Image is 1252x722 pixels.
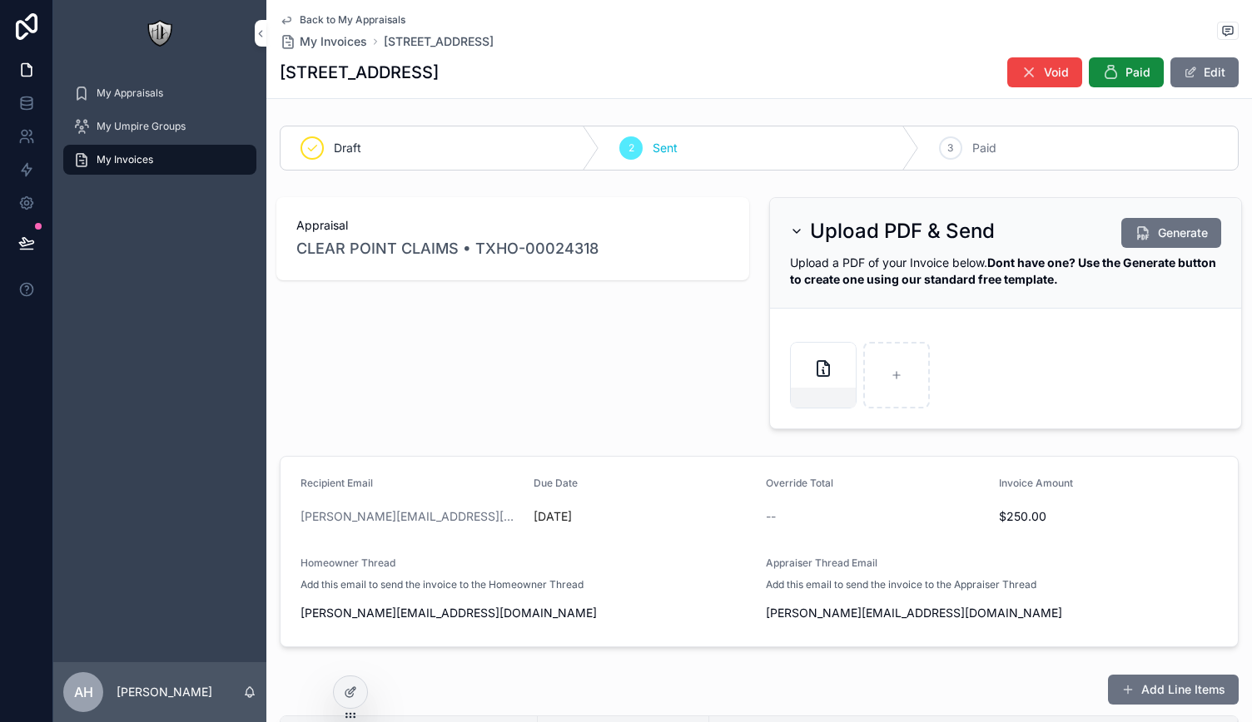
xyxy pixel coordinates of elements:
[63,111,256,141] a: My Umpire Groups
[766,578,1036,591] span: Add this email to send the invoice to the Appraiser Thread
[97,87,163,100] span: My Appraisals
[1108,675,1239,705] button: Add Line Items
[97,153,153,166] span: My Invoices
[999,477,1073,489] span: Invoice Amount
[947,141,953,155] span: 3
[653,140,678,156] span: Sent
[117,684,212,700] p: [PERSON_NAME]
[766,508,776,525] span: --
[766,556,877,569] span: Appraiser Thread Email
[97,120,186,133] span: My Umpire Groups
[301,508,520,525] a: [PERSON_NAME][EMAIL_ADDRESS][DOMAIN_NAME]
[280,61,439,84] h1: [STREET_ADDRESS]
[1125,64,1150,81] span: Paid
[628,141,634,155] span: 2
[296,217,729,234] span: Appraisal
[790,255,1216,286] strong: Dont have one? Use the Generate button to create one using our standard free template.
[534,508,572,525] p: [DATE]
[384,33,494,50] a: [STREET_ADDRESS]
[334,140,361,156] span: Draft
[1158,225,1208,241] span: Generate
[63,78,256,108] a: My Appraisals
[1089,57,1164,87] button: Paid
[300,33,367,50] span: My Invoices
[1121,218,1221,248] button: Generate
[301,578,584,591] span: Add this email to send the invoice to the Homeowner Thread
[53,67,266,196] div: scrollable content
[147,20,173,47] img: App logo
[296,237,599,260] a: CLEAR POINT CLAIMS • TXHO-00024318
[301,556,395,569] span: Homeowner Thread
[810,218,995,245] h2: Upload PDF & Send
[301,605,753,621] span: [PERSON_NAME][EMAIL_ADDRESS][DOMAIN_NAME]
[790,255,1216,286] span: Upload a PDF of your Invoice below.
[280,13,405,27] a: Back to My Appraisals
[1007,57,1082,87] button: Void
[301,477,373,489] span: Recipient Email
[534,477,578,489] span: Due Date
[300,13,405,27] span: Back to My Appraisals
[74,682,93,702] span: AH
[766,605,1218,621] span: [PERSON_NAME][EMAIL_ADDRESS][DOMAIN_NAME]
[280,33,367,50] a: My Invoices
[766,477,833,489] span: Override Total
[1170,57,1239,87] button: Edit
[1044,64,1069,81] span: Void
[999,508,1219,525] span: $250.00
[63,145,256,175] a: My Invoices
[972,140,996,156] span: Paid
